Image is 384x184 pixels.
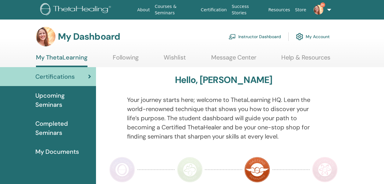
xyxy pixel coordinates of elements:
h3: Hello, [PERSON_NAME] [175,74,272,85]
img: default.jpg [314,5,323,15]
a: Wishlist [164,54,186,66]
a: My ThetaLearning [36,54,87,67]
img: default.jpg [36,27,55,46]
img: Certificate of Science [312,157,338,182]
a: Success Stories [229,1,266,19]
p: Your journey starts here; welcome to ThetaLearning HQ. Learn the world-renowned technique that sh... [127,95,320,141]
a: About [135,4,152,16]
img: cog.svg [296,31,303,42]
img: chalkboard-teacher.svg [229,34,236,39]
span: Certifications [35,72,75,81]
span: My Documents [35,147,79,156]
img: logo.png [40,3,113,17]
img: Practitioner [109,157,135,182]
img: Master [244,157,270,182]
a: Following [113,54,139,66]
a: Certification [198,4,229,16]
a: Store [293,4,309,16]
a: My Account [296,30,330,43]
img: Instructor [177,157,203,182]
a: Courses & Seminars [152,1,198,19]
a: Help & Resources [281,54,330,66]
span: Upcoming Seminars [35,91,91,109]
a: Resources [266,4,293,16]
span: 9+ [320,2,325,7]
a: Instructor Dashboard [229,30,281,43]
a: Message Center [211,54,256,66]
h3: My Dashboard [58,31,120,42]
span: Completed Seminars [35,119,91,137]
